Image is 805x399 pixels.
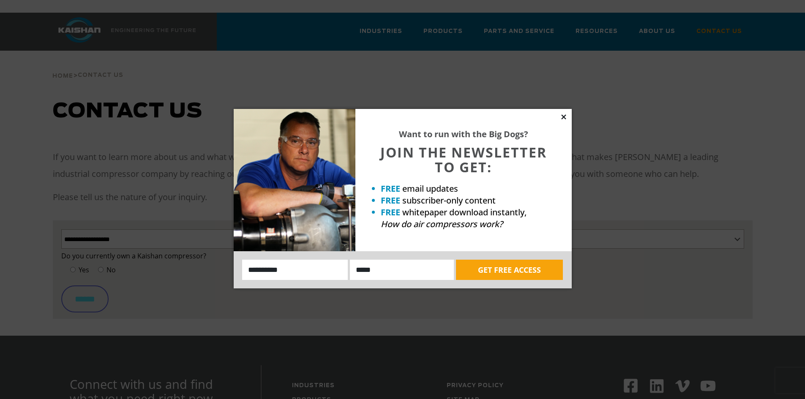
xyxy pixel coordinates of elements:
[380,143,547,176] span: JOIN THE NEWSLETTER TO GET:
[381,195,400,206] strong: FREE
[350,260,454,280] input: Email
[242,260,348,280] input: Name:
[399,128,528,140] strong: Want to run with the Big Dogs?
[381,183,400,194] strong: FREE
[402,206,527,218] span: whitepaper download instantly,
[381,206,400,218] strong: FREE
[456,260,563,280] button: GET FREE ACCESS
[402,195,496,206] span: subscriber-only content
[560,113,568,121] button: Close
[402,183,458,194] span: email updates
[381,218,503,230] em: How do air compressors work?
